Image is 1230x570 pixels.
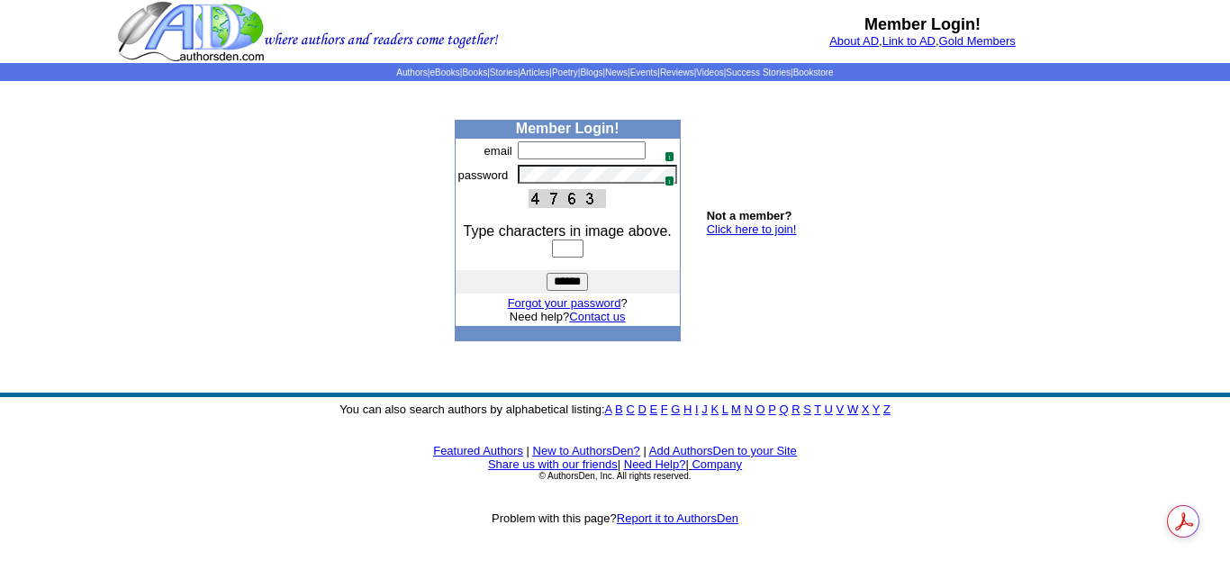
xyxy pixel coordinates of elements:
[626,403,634,416] a: C
[624,457,686,471] a: Need Help?
[508,296,628,310] font: ?
[707,209,792,222] b: Not a member?
[510,310,626,323] font: Need help?
[657,168,672,183] img: npw-badge-icon.svg
[533,444,640,457] a: New to AuthorsDen?
[458,168,509,182] font: password
[649,444,797,457] a: Add AuthorsDen to your Site
[490,68,518,77] a: Stories
[618,457,620,471] font: |
[617,511,738,525] a: Report it to AuthorsDen
[683,403,692,416] a: H
[837,403,845,416] a: V
[339,403,891,416] font: You can also search authors by alphabetical listing:
[939,34,1016,48] a: Gold Members
[829,34,1016,48] font: , ,
[883,403,891,416] a: Z
[829,34,879,48] a: About AD
[605,403,612,416] a: A
[695,403,699,416] a: I
[396,68,833,77] span: | | | | | | | | | | | |
[803,403,811,416] a: S
[710,403,719,416] a: K
[484,144,512,158] font: email
[873,403,880,416] a: Y
[814,403,821,416] a: T
[552,68,578,77] a: Poetry
[779,403,788,416] a: Q
[649,403,657,416] a: E
[864,15,981,33] b: Member Login!
[638,403,646,416] a: D
[660,68,694,77] a: Reviews
[745,403,753,416] a: N
[569,310,625,323] a: Contact us
[768,403,775,416] a: P
[756,403,765,416] a: O
[462,68,487,77] a: Books
[580,68,602,77] a: Blogs
[396,68,427,77] a: Authors
[492,511,738,525] font: Problem with this page?
[665,151,674,162] span: 1
[671,403,680,416] a: G
[862,403,870,416] a: X
[731,403,741,416] a: M
[847,403,858,416] a: W
[529,189,606,208] img: This Is CAPTCHA Image
[791,403,800,416] a: R
[508,296,621,310] a: Forgot your password
[692,457,742,471] a: Company
[726,68,791,77] a: Success Stories
[685,457,742,471] font: |
[516,121,620,136] b: Member Login!
[657,144,672,158] img: npw-badge-icon.svg
[722,403,728,416] a: L
[430,68,459,77] a: eBooks
[630,68,658,77] a: Events
[661,403,668,416] a: F
[520,68,550,77] a: Articles
[464,223,672,239] font: Type characters in image above.
[433,444,523,457] a: Featured Authors
[696,68,723,77] a: Videos
[527,444,529,457] font: |
[793,68,834,77] a: Bookstore
[643,444,646,457] font: |
[701,403,708,416] a: J
[538,471,691,481] font: © AuthorsDen, Inc. All rights reserved.
[882,34,936,48] a: Link to AD
[707,222,797,236] a: Click here to join!
[665,176,674,186] span: 1
[605,68,628,77] a: News
[825,403,833,416] a: U
[615,403,623,416] a: B
[488,457,618,471] a: Share us with our friends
